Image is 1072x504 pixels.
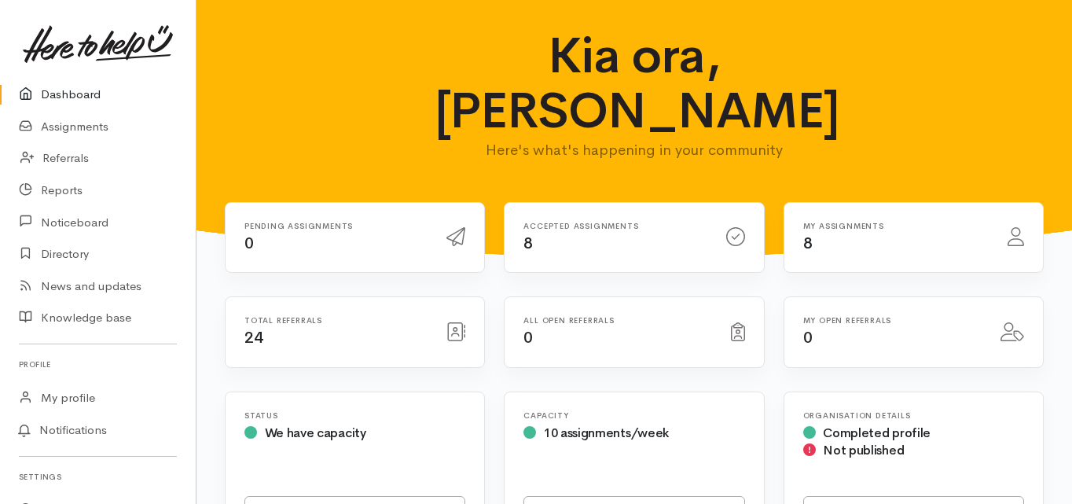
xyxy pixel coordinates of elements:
[803,234,813,253] span: 8
[523,328,533,348] span: 0
[244,316,428,325] h6: Total referrals
[803,411,1024,420] h6: Organisation Details
[265,425,366,441] span: We have capacity
[803,328,813,348] span: 0
[523,234,533,253] span: 8
[435,139,835,161] p: Here's what's happening in your community
[244,328,262,348] span: 24
[435,28,835,139] h1: Kia ora, [PERSON_NAME]
[803,316,982,325] h6: My open referrals
[19,466,177,487] h6: Settings
[244,411,465,420] h6: Status
[244,234,254,253] span: 0
[19,354,177,375] h6: Profile
[244,222,428,230] h6: Pending assignments
[823,425,931,441] span: Completed profile
[803,222,989,230] h6: My assignments
[523,222,707,230] h6: Accepted assignments
[823,442,904,458] span: Not published
[523,411,744,420] h6: Capacity
[544,425,669,441] span: 10 assignments/week
[523,316,711,325] h6: All open referrals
